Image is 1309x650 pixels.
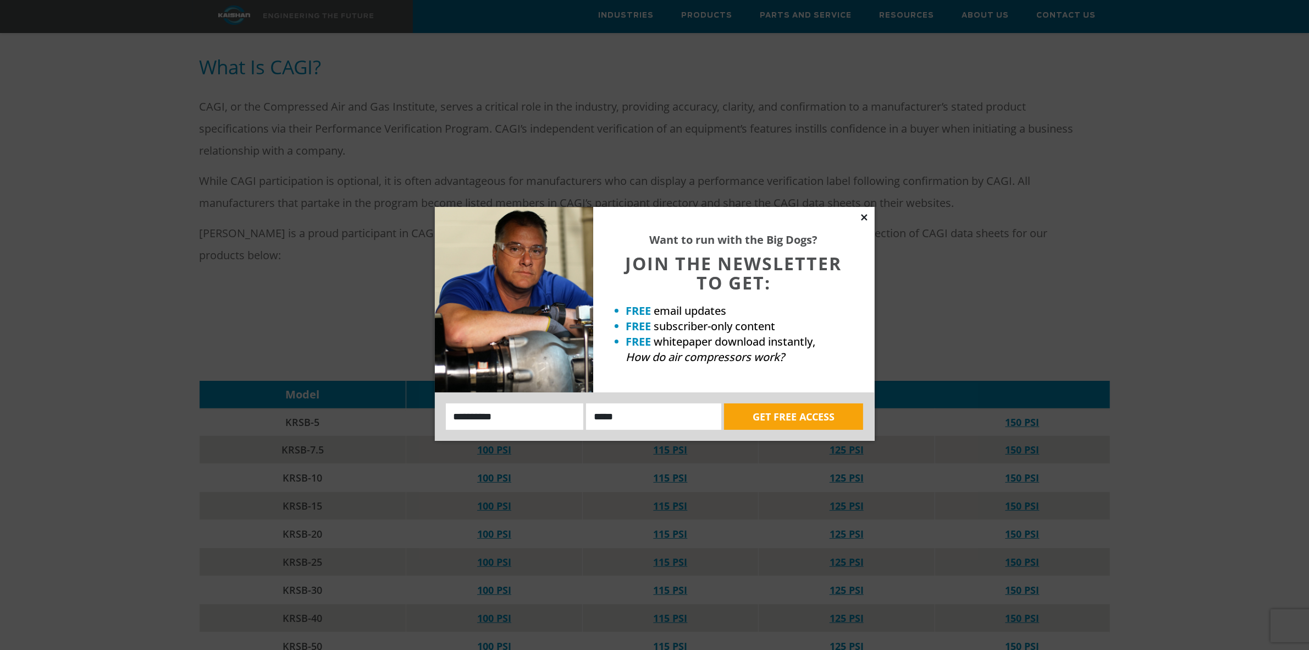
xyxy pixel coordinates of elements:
[650,232,818,247] strong: Want to run with the Big Dogs?
[626,252,842,294] span: JOIN THE NEWSLETTER TO GET:
[654,334,816,349] span: whitepaper download instantly,
[586,403,721,430] input: Email
[654,319,776,334] span: subscriber-only content
[859,212,869,222] button: Close
[654,303,727,318] span: email updates
[626,319,651,334] strong: FREE
[626,334,651,349] strong: FREE
[626,349,785,364] em: How do air compressors work?
[724,403,863,430] button: GET FREE ACCESS
[626,303,651,318] strong: FREE
[446,403,584,430] input: Name:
